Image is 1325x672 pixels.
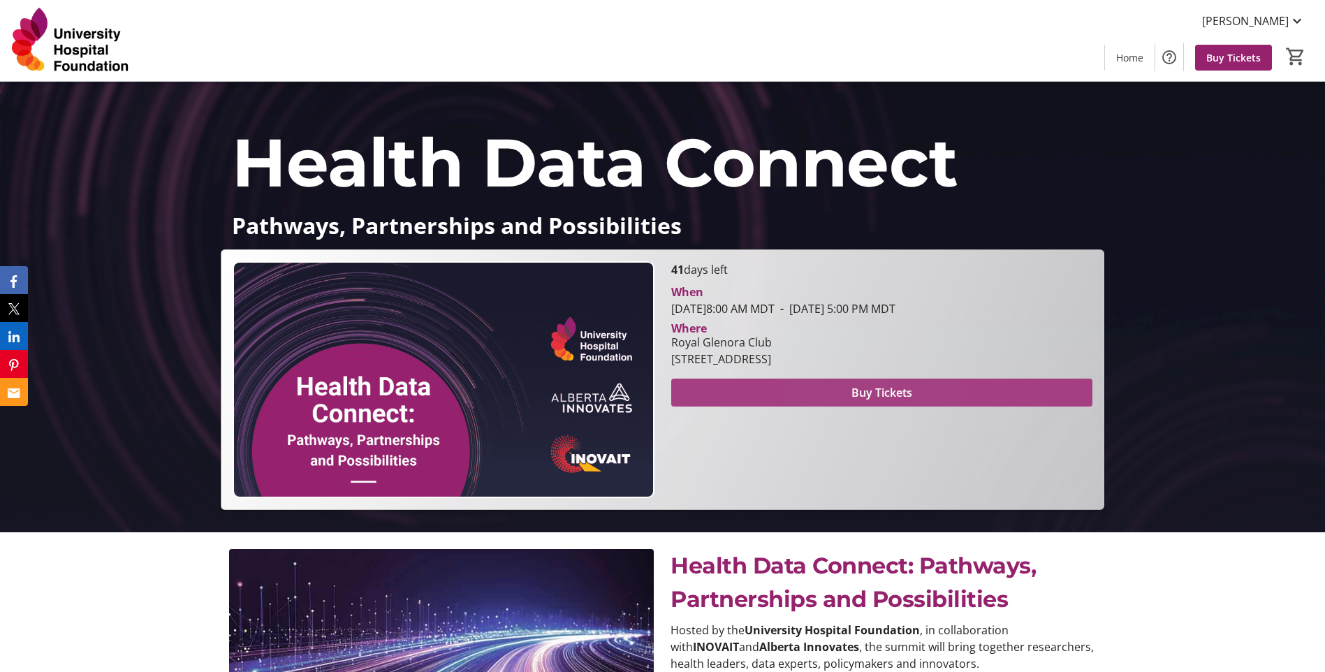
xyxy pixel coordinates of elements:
div: When [671,284,703,300]
span: Buy Tickets [851,384,912,401]
div: Royal Glenora Club [671,334,772,351]
button: Help [1155,43,1183,71]
div: [STREET_ADDRESS] [671,351,772,367]
strong: INOVAIT [693,639,739,655]
a: Buy Tickets [1195,45,1272,71]
span: Health Data Connect: Pathways, Partnerships and Possibilities [671,552,1036,613]
span: Home [1116,50,1143,65]
span: Buy Tickets [1206,50,1261,65]
button: Cart [1283,44,1308,69]
span: Health Data Connect [232,122,958,203]
span: [DATE] 8:00 AM MDT [671,301,775,316]
div: Where [671,323,707,334]
img: Campaign CTA Media Photo [233,261,654,498]
img: University Hospital Foundation's Logo [8,6,133,75]
p: Hosted by the , in collaboration with and , the summit will bring together researchers, health le... [671,622,1095,672]
button: [PERSON_NAME] [1191,10,1317,32]
button: Buy Tickets [671,379,1092,407]
span: [PERSON_NAME] [1202,13,1289,29]
strong: University Hospital Foundation [745,622,920,638]
span: 41 [671,262,684,277]
p: Pathways, Partnerships and Possibilities [232,213,1093,238]
p: days left [671,261,1092,278]
span: [DATE] 5:00 PM MDT [775,301,895,316]
strong: Alberta Innovates [759,639,859,655]
a: Home [1105,45,1155,71]
span: - [775,301,789,316]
